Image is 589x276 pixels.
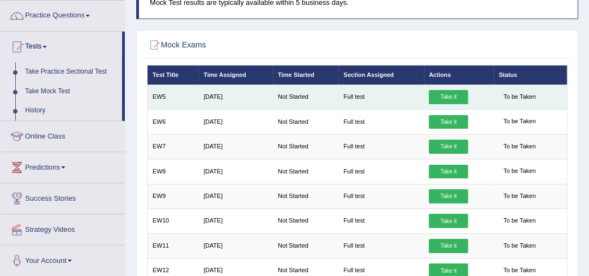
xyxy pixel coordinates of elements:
[499,165,540,179] span: To be Taken
[429,140,468,154] a: Take it
[424,65,494,85] th: Actions
[273,85,338,109] td: Not Started
[273,233,338,258] td: Not Started
[147,110,198,134] td: EW6
[147,134,198,159] td: EW7
[147,85,198,109] td: EW5
[198,134,272,159] td: [DATE]
[147,65,198,85] th: Test Title
[499,239,540,253] span: To be Taken
[20,101,122,121] a: History
[429,90,468,104] a: Take it
[338,134,424,159] td: Full test
[338,85,424,109] td: Full test
[338,110,424,134] td: Full test
[147,184,198,208] td: EW9
[338,184,424,208] td: Full test
[338,65,424,85] th: Section Assigned
[273,159,338,184] td: Not Started
[1,214,125,242] a: Strategy Videos
[1,121,125,148] a: Online Class
[429,115,468,129] a: Take it
[198,209,272,233] td: [DATE]
[338,233,424,258] td: Full test
[338,209,424,233] td: Full test
[499,115,540,129] span: To be Taken
[429,165,468,179] a: Take it
[499,214,540,229] span: To be Taken
[273,209,338,233] td: Not Started
[1,32,122,59] a: Tests
[198,184,272,208] td: [DATE]
[499,189,540,203] span: To be Taken
[198,110,272,134] td: [DATE]
[20,82,122,101] a: Take Mock Test
[1,152,125,179] a: Predictions
[198,159,272,184] td: [DATE]
[147,209,198,233] td: EW10
[429,239,468,253] a: Take it
[147,38,408,52] h2: Mock Exams
[429,189,468,203] a: Take it
[499,90,540,104] span: To be Taken
[273,110,338,134] td: Not Started
[198,65,272,85] th: Time Assigned
[273,134,338,159] td: Not Started
[499,140,540,154] span: To be Taken
[147,159,198,184] td: EW8
[273,65,338,85] th: Time Started
[20,62,122,82] a: Take Practice Sectional Test
[1,183,125,211] a: Success Stories
[198,233,272,258] td: [DATE]
[147,233,198,258] td: EW11
[1,245,125,273] a: Your Account
[198,85,272,109] td: [DATE]
[338,159,424,184] td: Full test
[429,214,468,228] a: Take it
[273,184,338,208] td: Not Started
[494,65,567,85] th: Status
[1,1,125,28] a: Practice Questions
